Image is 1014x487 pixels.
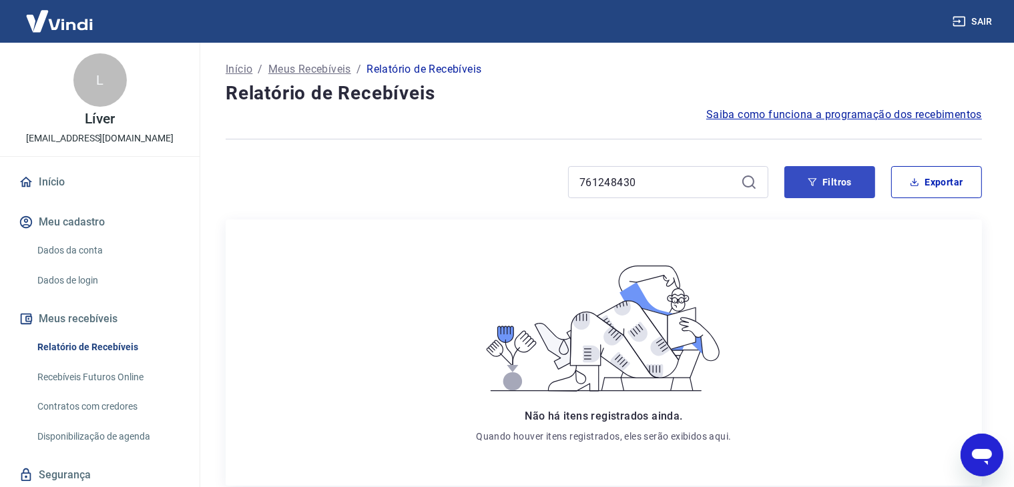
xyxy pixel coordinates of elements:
button: Meus recebíveis [16,304,184,334]
p: Relatório de Recebíveis [366,61,481,77]
div: L [73,53,127,107]
p: / [258,61,262,77]
a: Dados de login [32,267,184,294]
p: Líver [85,112,115,126]
p: [EMAIL_ADDRESS][DOMAIN_NAME] [26,131,174,145]
iframe: Botão para abrir a janela de mensagens [961,434,1003,476]
a: Dados da conta [32,237,184,264]
a: Relatório de Recebíveis [32,334,184,361]
a: Disponibilização de agenda [32,423,184,450]
a: Saiba como funciona a programação dos recebimentos [706,107,982,123]
img: Vindi [16,1,103,41]
button: Exportar [891,166,982,198]
button: Filtros [784,166,875,198]
button: Sair [950,9,998,34]
a: Meus Recebíveis [268,61,351,77]
a: Início [226,61,252,77]
a: Início [16,167,184,197]
h4: Relatório de Recebíveis [226,80,982,107]
button: Meu cadastro [16,207,184,237]
input: Busque pelo número do pedido [579,172,736,192]
a: Recebíveis Futuros Online [32,364,184,391]
span: Não há itens registrados ainda. [525,410,682,422]
p: Quando houver itens registrados, eles serão exibidos aqui. [476,430,731,443]
p: / [356,61,361,77]
a: Contratos com credores [32,393,184,420]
